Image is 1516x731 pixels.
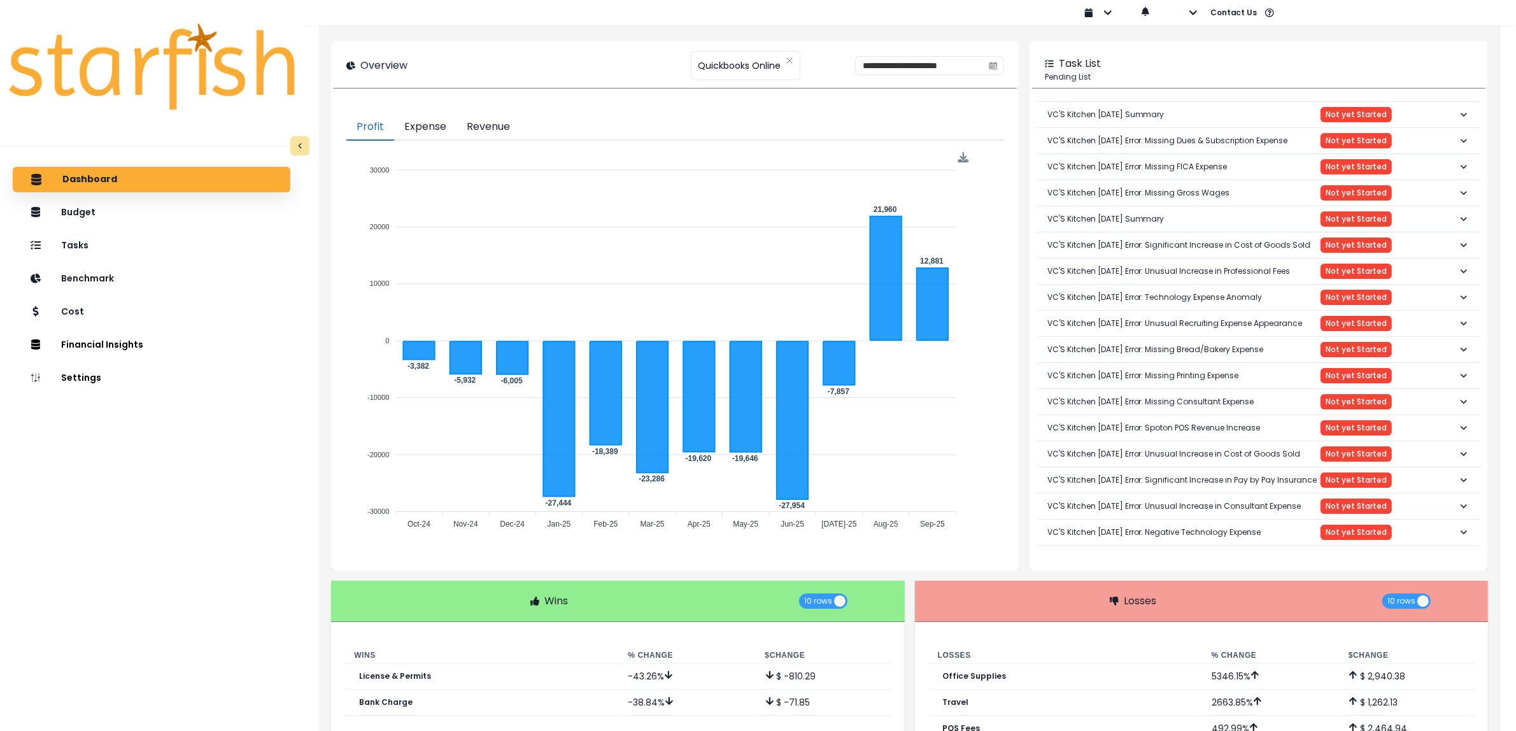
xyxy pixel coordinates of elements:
p: Budget [61,207,96,218]
p: Overview [360,58,407,73]
p: Office Supplies [943,672,1007,681]
p: VC'S Kitchen [DATE] Error: Significant Increase in Pay by Pay Insurance [1047,464,1317,496]
button: VC'S Kitchen [DATE] Error: Unusual Increase in Consultant ExpenseNot yet Started [1037,493,1480,519]
button: Financial Insights [13,332,290,358]
span: 10 rows [1387,593,1415,609]
svg: close [786,57,793,64]
th: % Change [618,648,754,664]
span: Quickbooks Online [698,52,781,79]
tspan: 30000 [370,166,390,174]
span: Not yet Started [1326,345,1387,354]
td: $ -71.85 [755,689,892,715]
p: VC'S Kitchen [DATE] Error: Technology Expense Anomaly [1047,281,1263,313]
svg: calendar [989,61,998,70]
button: Dashboard [13,167,290,192]
p: VC'S Kitchen [DATE] Error: Negative Technology Expense [1047,516,1261,548]
td: -38.84 % [618,689,754,715]
span: Not yet Started [1326,110,1387,119]
td: $ 1,262.13 [1338,689,1475,715]
p: Losses [1124,593,1156,609]
button: VC'S Kitchen [DATE] Error: Negative Technology ExpenseNot yet Started [1037,520,1480,545]
button: Budget [13,200,290,225]
th: Losses [928,648,1201,664]
p: Tasks [61,240,89,251]
tspan: 0 [385,337,389,344]
span: Not yet Started [1326,136,1387,145]
tspan: -20000 [367,451,389,458]
button: VC'S Kitchen [DATE] Error: Technology Expense AnomalyNot yet Started [1037,285,1480,310]
button: VC'S Kitchen [DATE] Error: Unusual Recruiting Expense AppearanceNot yet Started [1037,311,1480,336]
span: 10 rows [804,593,832,609]
tspan: Jun-25 [781,520,804,529]
p: VC'S Kitchen [DATE] Error: Unusual Increase in Professional Fees [1047,255,1291,287]
td: 2663.85 % [1201,689,1338,715]
p: VC'S Kitchen [DATE] Summary [1047,99,1165,131]
p: VC'S Kitchen [DATE] Error: Missing FICA Expense [1047,151,1228,183]
button: VC'S Kitchen [DATE] Error: Missing Gross WagesNot yet Started [1037,180,1480,206]
p: VC'S Kitchen [DATE] Error: Spoton POS Revenue Increase [1047,412,1261,444]
span: Not yet Started [1326,371,1387,380]
span: Not yet Started [1326,162,1387,171]
button: VC'S Kitchen [DATE] Error: Missing Consultant ExpenseNot yet Started [1037,389,1480,415]
button: Clear [786,54,793,67]
p: VC'S Kitchen [DATE] Error: Missing Gross Wages [1047,177,1230,209]
span: Not yet Started [1326,450,1387,458]
tspan: 10000 [370,280,390,287]
button: VC'S Kitchen [DATE] Error: Unusual Increase in Cost of Goods SoldNot yet Started [1037,441,1480,467]
p: VC'S Kitchen [DATE] Error: Missing Dues & Subscription Expense [1047,125,1288,157]
th: $ Change [1338,648,1475,664]
button: VC'S Kitchen [DATE] Error: Missing Bread/Bakery ExpenseNot yet Started [1037,337,1480,362]
button: Settings [13,365,290,391]
p: VC'S Kitchen [DATE] Error: Missing Printing Expense [1047,360,1239,392]
tspan: Dec-24 [500,520,525,529]
td: $ -810.29 [755,663,892,689]
button: VC'S Kitchen [DATE] Error: Missing FICA ExpenseNot yet Started [1037,154,1480,180]
tspan: Mar-25 [641,520,665,529]
button: VC'S Kitchen [DATE] SummaryNot yet Started [1037,206,1480,232]
p: Cost [61,306,84,317]
div: Menu [958,152,969,163]
p: Pending List [1045,71,1473,83]
td: 5346.15 % [1201,663,1338,689]
span: Not yet Started [1326,528,1387,537]
button: Expense [394,114,457,141]
tspan: Oct-24 [407,520,430,529]
td: $ 2,940.38 [1338,663,1475,689]
span: Not yet Started [1326,397,1387,406]
th: Wins [344,648,618,664]
p: VC'S Kitchen [DATE] Error: Unusual Increase in Cost of Goods Sold [1047,438,1301,470]
tspan: -10000 [367,394,389,401]
button: Profit [346,114,394,141]
tspan: Sep-25 [920,520,945,529]
p: Benchmark [61,273,114,284]
span: Not yet Started [1326,319,1387,328]
button: VC'S Kitchen [DATE] Error: Missing Dues & Subscription ExpenseNot yet Started [1037,128,1480,153]
tspan: 20000 [370,223,390,231]
tspan: -30000 [367,507,389,515]
p: VC'S Kitchen [DATE] Error: Missing Consultant Expense [1047,386,1254,418]
p: VC'S Kitchen [DATE] Error: Unusual Recruiting Expense Appearance [1047,308,1303,339]
button: VC'S Kitchen [DATE] Error: Spoton POS Revenue IncreaseNot yet Started [1037,415,1480,441]
button: Revenue [457,114,520,141]
p: VC'S Kitchen [DATE] Summary [1047,203,1165,235]
tspan: Jan-25 [548,520,571,529]
th: $ Change [755,648,892,664]
span: Not yet Started [1326,241,1387,250]
p: VC'S Kitchen [DATE] Error: Missing Bread/Bakery Expense [1047,334,1264,365]
tspan: Aug-25 [874,520,898,529]
button: VC'S Kitchen [DATE] Error: Missing Printing ExpenseNot yet Started [1037,363,1480,388]
p: VC'S Kitchen [DATE] Error: Significant Increase in Cost of Goods Sold [1047,229,1311,261]
button: Benchmark [13,266,290,292]
p: License & Permits [359,672,431,681]
tspan: Feb-25 [594,520,618,529]
span: Not yet Started [1326,423,1387,432]
button: VC'S Kitchen [DATE] SummaryNot yet Started [1037,102,1480,127]
button: VC'S Kitchen [DATE] Error: Significant Increase in Cost of Goods SoldNot yet Started [1037,232,1480,258]
img: Download Profit [958,152,969,163]
td: -43.26 % [618,663,754,689]
tspan: Apr-25 [688,520,711,529]
span: Not yet Started [1326,293,1387,302]
p: Bank Charge [359,698,413,707]
button: Tasks [13,233,290,259]
span: Not yet Started [1326,502,1387,511]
